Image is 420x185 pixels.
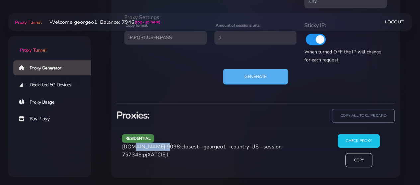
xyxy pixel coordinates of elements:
[385,16,404,28] a: Logout
[304,49,381,63] span: When turned OFF the IP will change for each request.
[13,77,96,93] a: Dedicated 5G Devices
[322,77,412,177] iframe: Webchat Widget
[14,17,41,27] a: Proxy Tunnel
[122,134,154,142] span: residential
[13,95,96,110] a: Proxy Usage
[42,18,160,26] li: Welcome georgeo1. Balance: 794$
[116,109,252,122] h3: Proxies:
[223,69,288,85] button: Generate
[13,60,96,75] a: Proxy Generator
[13,112,96,127] a: Buy Proxy
[8,36,91,54] a: Proxy Tunnel
[15,19,41,25] span: Proxy Tunnel
[135,19,160,25] a: (top-up here)
[122,143,284,158] span: [DOMAIN_NAME]:9098:closest--georgeo1--country-US--session-767348:pjXATCIEjl
[20,47,46,53] span: Proxy Tunnel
